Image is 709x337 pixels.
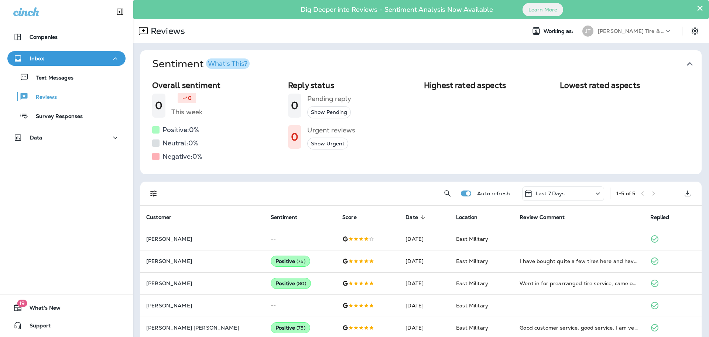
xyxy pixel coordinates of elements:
span: ( 80 ) [297,280,306,287]
div: What's This? [208,60,247,67]
span: East Military [456,236,488,242]
h2: Lowest rated aspects [560,81,690,90]
h1: 0 [291,131,298,143]
div: SentimentWhat's This? [140,78,702,174]
button: SentimentWhat's This? [146,50,708,78]
span: Score [342,214,357,220]
button: Data [7,130,126,145]
p: [PERSON_NAME] [146,236,259,242]
span: Working as: [544,28,575,34]
p: [PERSON_NAME] [146,280,259,286]
h5: Neutral: 0 % [162,137,198,149]
p: Survey Responses [28,113,83,120]
span: Score [342,214,366,220]
h2: Overall sentiment [152,81,282,90]
p: Data [30,135,42,141]
div: 1 - 5 of 5 [616,191,635,196]
button: Settings [688,24,702,38]
button: 19What's New [7,300,126,315]
span: ( 75 ) [297,258,305,264]
p: Auto refresh [477,191,510,196]
div: Positive [271,322,310,333]
p: 0 [188,94,192,102]
div: Good customer service, good service, I am very grateful. [520,324,638,331]
h5: This week [171,106,202,118]
h2: Reply status [288,81,418,90]
p: Reviews [148,26,185,37]
p: [PERSON_NAME] [146,258,259,264]
span: Support [22,323,51,331]
span: Sentiment [271,214,297,220]
button: Survey Responses [7,108,126,124]
span: What's New [22,305,61,314]
td: -- [265,228,336,250]
span: Location [456,214,477,220]
button: Reviews [7,89,126,104]
span: East Military [456,324,488,331]
button: Close [696,2,703,14]
span: Customer [146,214,181,220]
h2: Highest rated aspects [424,81,554,90]
p: Inbox [30,55,44,61]
p: Reviews [28,94,57,101]
button: Learn More [523,3,563,16]
p: Text Messages [29,75,73,82]
span: Replied [650,214,669,220]
button: Companies [7,30,126,44]
h5: Urgent reviews [307,124,355,136]
p: [PERSON_NAME] Tire & Auto [598,28,664,34]
div: Positive [271,278,311,289]
td: [DATE] [400,272,450,294]
p: [PERSON_NAME] [PERSON_NAME] [146,325,259,331]
h1: 0 [291,100,298,112]
h5: Positive: 0 % [162,124,199,136]
button: What's This? [206,58,250,69]
button: Support [7,318,126,333]
div: Went in for prearranged tire service, came out 4 hours later with new tires AND new wheel bearing... [520,280,638,287]
div: JT [582,26,593,37]
span: East Military [456,280,488,287]
span: East Military [456,258,488,264]
td: [DATE] [400,228,450,250]
span: Review Comment [520,214,565,220]
button: Filters [146,186,161,201]
button: Search Reviews [440,186,455,201]
td: -- [265,294,336,317]
p: Companies [30,34,58,40]
h5: Pending reply [307,93,351,105]
button: Export as CSV [680,186,695,201]
p: Last 7 Days [536,191,565,196]
span: Date [405,214,418,220]
button: Text Messages [7,70,126,85]
td: [DATE] [400,294,450,317]
h5: Negative: 0 % [162,151,202,162]
div: I have bought quite a few tires here and have always had good service. [520,257,638,265]
span: Review Comment [520,214,574,220]
span: Replied [650,214,679,220]
span: East Military [456,302,488,309]
p: [PERSON_NAME] [146,303,259,309]
p: Dig Deeper into Reviews - Sentiment Analysis Now Available [279,9,514,11]
button: Inbox [7,51,126,66]
span: Date [405,214,428,220]
button: Show Pending [307,106,351,118]
h1: 0 [155,100,162,112]
span: 19 [17,300,27,307]
h1: Sentiment [152,58,250,70]
span: ( 75 ) [297,325,305,331]
span: Sentiment [271,214,307,220]
td: [DATE] [400,250,450,272]
span: Customer [146,214,171,220]
div: Positive [271,256,310,267]
span: Location [456,214,487,220]
button: Collapse Sidebar [110,4,130,19]
button: Show Urgent [307,138,348,150]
